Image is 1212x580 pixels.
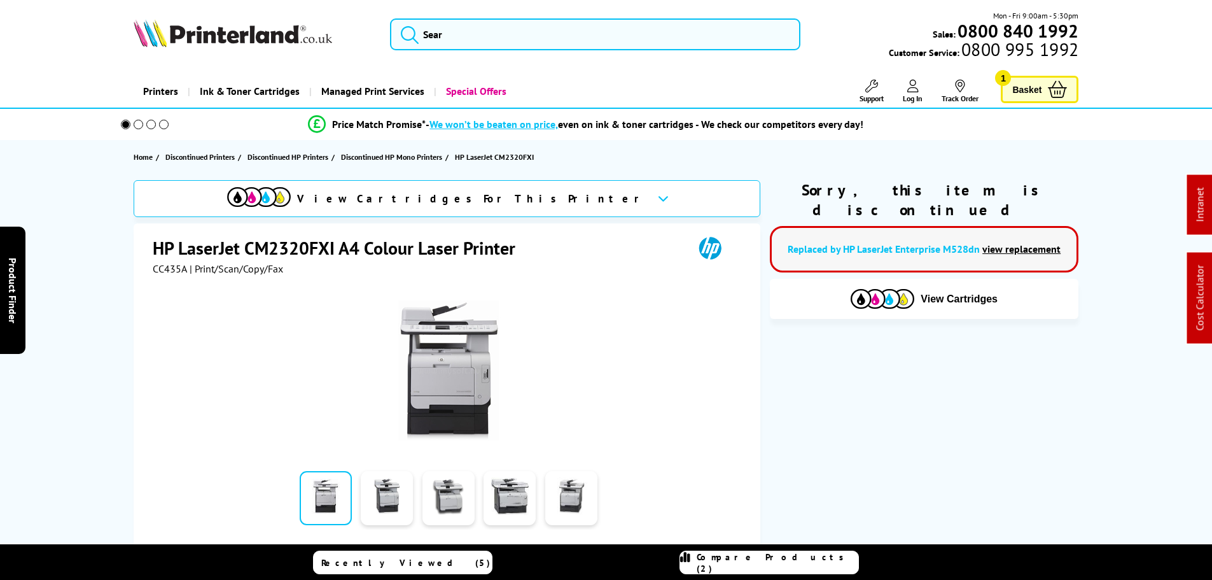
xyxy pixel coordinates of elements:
[933,28,956,40] span: Sales:
[313,551,492,574] a: Recently Viewed (5)
[1194,188,1206,222] a: Intranet
[134,19,375,50] a: Printerland Logo
[982,243,1061,255] a: view replacement
[134,150,156,164] a: Home
[681,236,739,260] img: HP
[297,192,647,206] span: View Cartridges For This Printer
[379,301,519,441] img: HP LaserJet CM2320FXI
[956,25,1078,37] a: 0800 840 1992
[995,70,1011,86] span: 1
[434,75,516,108] a: Special Offers
[770,180,1078,220] div: Sorry, this item is discontinued
[134,150,153,164] span: Home
[247,150,331,164] a: Discontinued HP Printers
[779,288,1069,309] button: View Cartridges
[341,150,442,164] span: Discontinued HP Mono Printers
[309,75,434,108] a: Managed Print Services
[903,94,923,103] span: Log In
[1001,76,1078,103] a: Basket 1
[455,150,537,164] a: HP LaserJet CM2320FXI
[851,289,914,309] img: Cartridges
[165,150,238,164] a: Discontinued Printers
[332,118,426,131] span: Price Match Promise*
[153,262,187,275] span: CC435A
[1194,265,1206,331] a: Cost Calculator
[889,43,1078,59] span: Customer Service:
[788,243,980,255] a: Replaced by HP LaserJet Enterprise M528dn
[903,80,923,103] a: Log In
[1012,81,1041,98] span: Basket
[429,118,558,131] span: We won’t be beaten on price,
[188,75,309,108] a: Ink & Toner Cartridges
[679,551,859,574] a: Compare Products (2)
[959,43,1078,55] span: 0800 995 1992
[321,557,491,569] span: Recently Viewed (5)
[860,94,884,103] span: Support
[697,551,858,574] span: Compare Products (2)
[165,150,235,164] span: Discontinued Printers
[426,118,863,131] div: - even on ink & toner cartridges - We check our competitors every day!
[104,113,1069,136] li: modal_Promise
[993,10,1078,22] span: Mon - Fri 9:00am - 5:30pm
[190,262,283,275] span: | Print/Scan/Copy/Fax
[390,18,800,50] input: Sear
[134,75,188,108] a: Printers
[942,80,979,103] a: Track Order
[921,294,998,305] span: View Cartridges
[134,19,332,47] img: Printerland Logo
[153,236,528,260] h1: HP LaserJet CM2320FXI A4 Colour Laser Printer
[455,150,534,164] span: HP LaserJet CM2320FXI
[200,75,300,108] span: Ink & Toner Cartridges
[247,150,328,164] span: Discontinued HP Printers
[6,257,19,323] span: Product Finder
[341,150,445,164] a: Discontinued HP Mono Printers
[958,19,1078,43] b: 0800 840 1992
[860,80,884,103] a: Support
[227,187,291,207] img: cmyk-icon.svg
